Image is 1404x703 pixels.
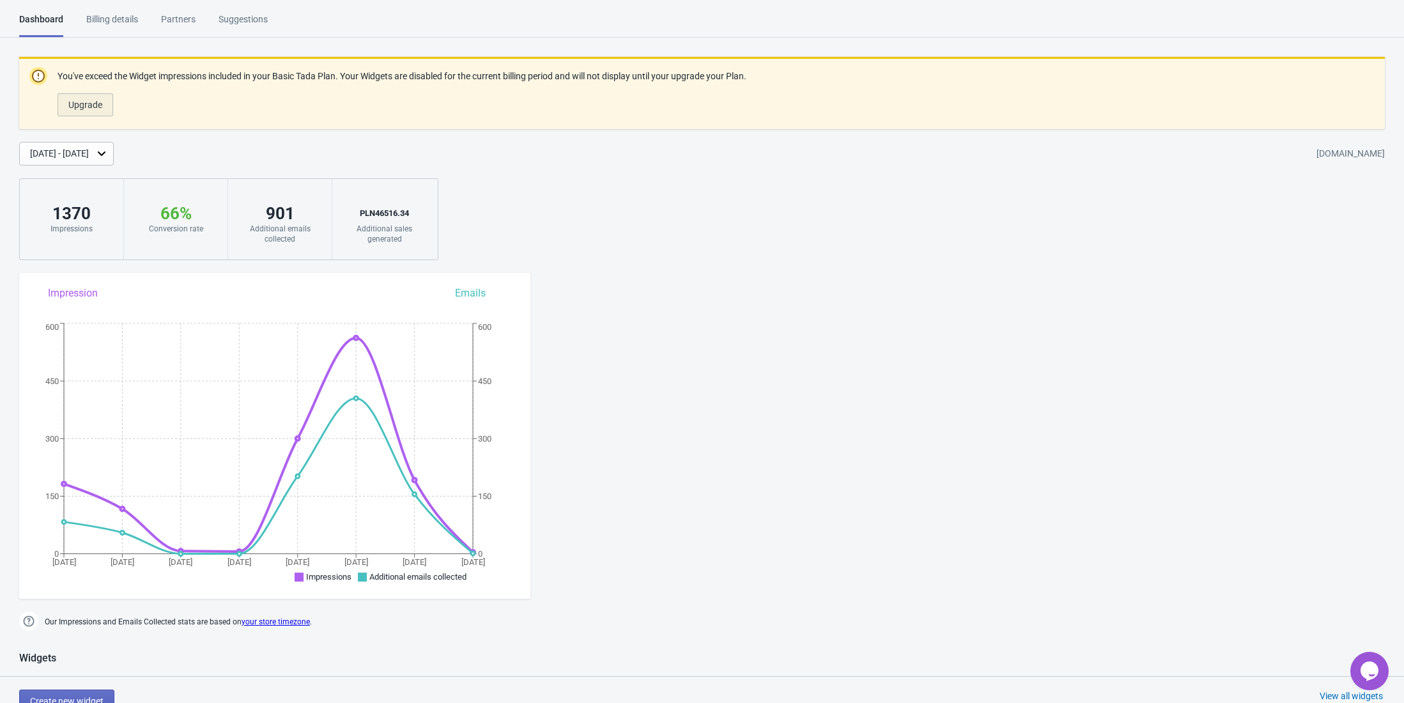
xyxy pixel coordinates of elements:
[345,203,424,224] div: PLN 46516.34
[45,376,59,386] tspan: 450
[19,612,38,631] img: help.png
[241,203,319,224] div: 901
[111,557,134,567] tspan: [DATE]
[54,549,59,559] tspan: 0
[461,557,485,567] tspan: [DATE]
[403,557,426,567] tspan: [DATE]
[19,13,63,37] div: Dashboard
[33,224,111,234] div: Impressions
[478,549,482,559] tspan: 0
[33,203,111,224] div: 1370
[58,70,746,83] p: You've exceed the Widget impressions included in your Basic Tada Plan. Your Widgets are disabled ...
[478,434,491,444] tspan: 300
[137,224,215,234] div: Conversion rate
[137,203,215,224] div: 66 %
[219,13,268,35] div: Suggestions
[30,147,89,160] div: [DATE] - [DATE]
[241,224,319,244] div: Additional emails collected
[306,572,351,582] span: Impressions
[58,93,113,116] button: Upgrade
[52,557,76,567] tspan: [DATE]
[344,557,368,567] tspan: [DATE]
[1316,143,1385,166] div: [DOMAIN_NAME]
[286,557,309,567] tspan: [DATE]
[1350,652,1391,690] iframe: chat widget
[161,13,196,35] div: Partners
[86,13,138,35] div: Billing details
[242,617,310,626] a: your store timezone
[345,224,424,244] div: Additional sales generated
[369,572,467,582] span: Additional emails collected
[228,557,251,567] tspan: [DATE]
[478,491,491,501] tspan: 150
[45,491,59,501] tspan: 150
[478,376,491,386] tspan: 450
[45,322,59,332] tspan: 600
[478,322,491,332] tspan: 600
[1320,690,1383,702] div: View all widgets
[169,557,192,567] tspan: [DATE]
[45,612,312,633] span: Our Impressions and Emails Collected stats are based on .
[68,100,102,110] span: Upgrade
[45,434,59,444] tspan: 300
